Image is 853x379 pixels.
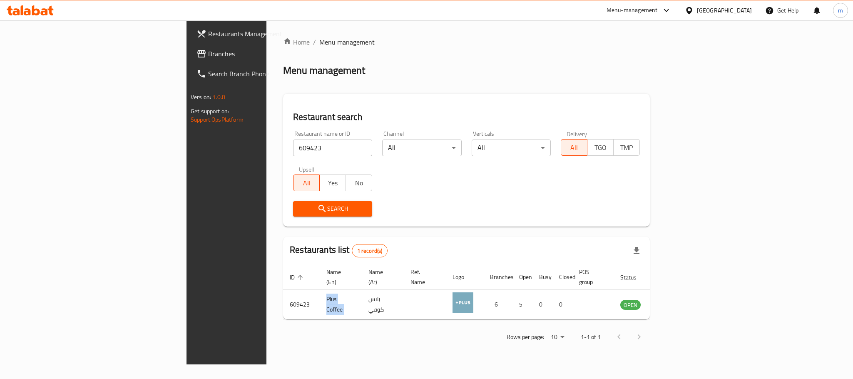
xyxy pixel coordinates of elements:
[565,142,584,154] span: All
[453,292,473,313] img: Plus Coffee
[607,5,658,15] div: Menu-management
[410,267,436,287] span: Ref. Name
[352,247,388,255] span: 1 record(s)
[591,142,610,154] span: TGO
[697,6,752,15] div: [GEOGRAPHIC_DATA]
[512,290,532,319] td: 5
[320,290,362,319] td: Plus Coffee
[446,264,483,290] th: Logo
[212,92,225,102] span: 1.0.0
[472,140,551,156] div: All
[191,114,244,125] a: Support.OpsPlatform
[547,331,567,344] div: Rows per page:
[507,332,544,342] p: Rows per page:
[620,300,641,310] span: OPEN
[346,175,372,191] button: No
[483,264,512,290] th: Branches
[290,272,306,282] span: ID
[581,332,601,342] p: 1-1 of 1
[567,131,587,137] label: Delivery
[319,175,346,191] button: Yes
[552,264,572,290] th: Closed
[362,290,404,319] td: بلاس كوفي
[190,24,329,44] a: Restaurants Management
[352,244,388,257] div: Total records count
[382,140,461,156] div: All
[627,241,647,261] div: Export file
[587,139,614,156] button: TGO
[349,177,369,189] span: No
[208,69,322,79] span: Search Branch Phone
[620,272,647,282] span: Status
[293,140,372,156] input: Search for restaurant name or ID..
[561,139,587,156] button: All
[512,264,532,290] th: Open
[190,44,329,64] a: Branches
[532,290,552,319] td: 0
[319,37,375,47] span: Menu management
[283,264,686,319] table: enhanced table
[297,177,316,189] span: All
[368,267,394,287] span: Name (Ar)
[323,177,343,189] span: Yes
[191,92,211,102] span: Version:
[208,49,322,59] span: Branches
[293,175,320,191] button: All
[190,64,329,84] a: Search Branch Phone
[293,111,640,123] h2: Restaurant search
[300,204,366,214] span: Search
[838,6,843,15] span: m
[617,142,637,154] span: TMP
[208,29,322,39] span: Restaurants Management
[613,139,640,156] button: TMP
[299,166,314,172] label: Upsell
[552,290,572,319] td: 0
[483,290,512,319] td: 6
[532,264,552,290] th: Busy
[290,244,388,257] h2: Restaurants list
[579,267,604,287] span: POS group
[191,106,229,117] span: Get support on:
[326,267,352,287] span: Name (En)
[283,37,650,47] nav: breadcrumb
[293,201,372,217] button: Search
